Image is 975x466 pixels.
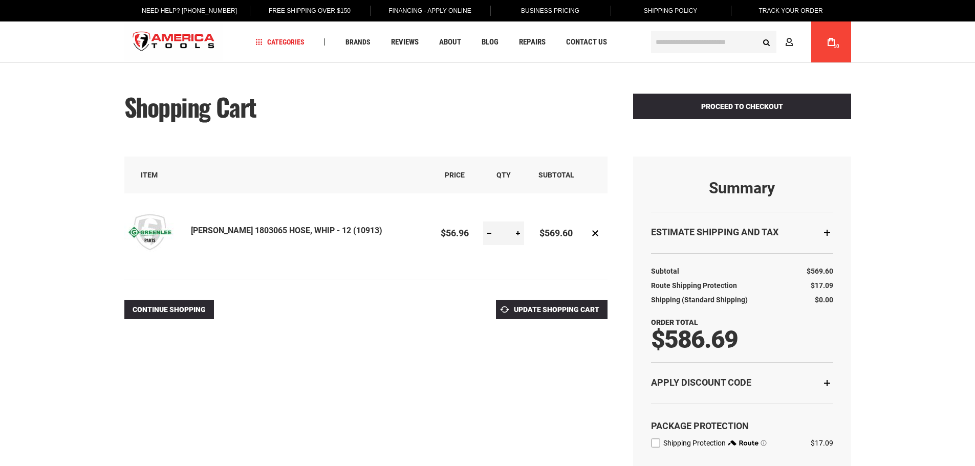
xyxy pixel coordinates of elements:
[651,377,751,388] strong: Apply Discount Code
[811,438,833,448] div: $17.09
[519,38,546,46] span: Repairs
[651,278,742,293] th: Route Shipping Protection
[651,325,738,354] span: $586.69
[435,35,466,49] a: About
[815,296,833,304] span: $0.00
[821,21,841,62] a: 10
[651,264,684,278] th: Subtotal
[811,281,833,290] span: $17.09
[833,43,839,49] span: 10
[441,228,469,238] span: $56.96
[477,35,503,49] a: Blog
[651,296,680,304] span: Shipping
[651,227,778,237] strong: Estimate Shipping and Tax
[124,23,224,61] img: America Tools
[566,38,607,46] span: Contact Us
[761,440,767,446] span: Learn more
[807,267,833,275] span: $569.60
[391,38,419,46] span: Reviews
[538,171,574,179] span: Subtotal
[124,23,224,61] a: store logo
[651,433,833,448] div: route shipping protection selector element
[663,439,726,447] span: Shipping Protection
[633,94,851,119] button: Proceed to Checkout
[445,171,465,179] span: Price
[124,88,256,125] span: Shopping Cart
[496,171,511,179] span: Qty
[644,7,698,14] span: Shipping Policy
[251,35,309,49] a: Categories
[124,207,191,260] a: Greenlee 1803065 HOSE, WHIP - 12 (10913)
[561,35,612,49] a: Contact Us
[124,207,176,258] img: Greenlee 1803065 HOSE, WHIP - 12 (10913)
[386,35,423,49] a: Reviews
[133,305,206,314] span: Continue Shopping
[439,38,461,46] span: About
[651,180,833,196] strong: Summary
[141,171,158,179] span: Item
[496,300,608,319] button: Update Shopping Cart
[651,419,833,433] div: Package Protection
[345,38,371,46] span: Brands
[191,226,382,235] a: [PERSON_NAME] 1803065 HOSE, WHIP - 12 (10913)
[701,102,783,110] span: Proceed to Checkout
[682,296,748,304] span: (Standard Shipping)
[651,318,698,326] strong: Order Total
[514,35,550,49] a: Repairs
[539,228,573,238] span: $569.60
[757,32,776,52] button: Search
[341,35,375,49] a: Brands
[255,38,305,46] span: Categories
[482,38,499,46] span: Blog
[514,305,599,314] span: Update Shopping Cart
[124,300,214,319] a: Continue Shopping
